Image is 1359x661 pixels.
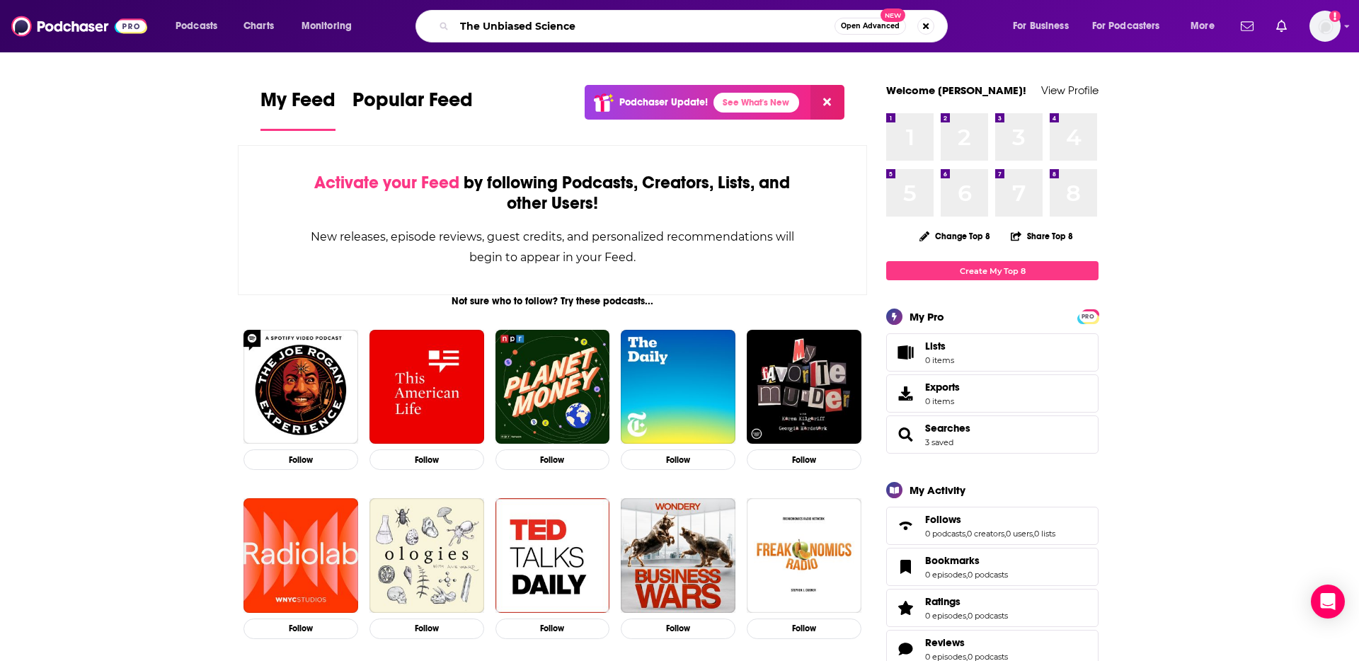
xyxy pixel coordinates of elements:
[495,498,610,613] img: TED Talks Daily
[309,173,796,214] div: by following Podcasts, Creators, Lists, and other Users!
[369,498,484,613] img: Ologies with Alie Ward
[891,639,919,659] a: Reviews
[891,425,919,444] a: Searches
[1034,529,1055,539] a: 0 lists
[234,15,282,38] a: Charts
[166,15,236,38] button: open menu
[1003,15,1086,38] button: open menu
[925,595,961,608] span: Ratings
[925,529,965,539] a: 0 podcasts
[314,172,459,193] span: Activate your Feed
[886,84,1026,97] a: Welcome [PERSON_NAME]!
[454,15,835,38] input: Search podcasts, credits, & more...
[243,619,358,639] button: Follow
[621,619,735,639] button: Follow
[1079,311,1096,321] a: PRO
[176,16,217,36] span: Podcasts
[1309,11,1341,42] button: Show profile menu
[886,374,1099,413] a: Exports
[968,611,1008,621] a: 0 podcasts
[1083,15,1181,38] button: open menu
[243,330,358,444] img: The Joe Rogan Experience
[925,570,966,580] a: 0 episodes
[619,96,708,108] p: Podchaser Update!
[495,449,610,470] button: Follow
[1033,529,1034,539] span: ,
[925,636,965,649] span: Reviews
[886,333,1099,372] a: Lists
[243,16,274,36] span: Charts
[1010,222,1074,250] button: Share Top 8
[966,611,968,621] span: ,
[967,529,1004,539] a: 0 creators
[260,88,336,131] a: My Feed
[835,18,906,35] button: Open AdvancedNew
[886,548,1099,586] span: Bookmarks
[621,498,735,613] img: Business Wars
[1329,11,1341,22] svg: Add a profile image
[925,396,960,406] span: 0 items
[925,611,966,621] a: 0 episodes
[621,449,735,470] button: Follow
[886,589,1099,627] span: Ratings
[925,340,954,352] span: Lists
[925,381,960,393] span: Exports
[747,498,861,613] img: Freakonomics Radio
[925,636,1008,649] a: Reviews
[369,449,484,470] button: Follow
[1013,16,1069,36] span: For Business
[925,554,1008,567] a: Bookmarks
[429,10,961,42] div: Search podcasts, credits, & more...
[925,437,953,447] a: 3 saved
[243,449,358,470] button: Follow
[925,554,980,567] span: Bookmarks
[841,23,900,30] span: Open Advanced
[910,310,944,323] div: My Pro
[713,93,799,113] a: See What's New
[968,570,1008,580] a: 0 podcasts
[292,15,370,38] button: open menu
[11,13,147,40] img: Podchaser - Follow, Share and Rate Podcasts
[891,557,919,577] a: Bookmarks
[881,8,906,22] span: New
[925,513,1055,526] a: Follows
[309,226,796,268] div: New releases, episode reviews, guest credits, and personalized recommendations will begin to appe...
[911,227,999,245] button: Change Top 8
[910,483,965,497] div: My Activity
[260,88,336,120] span: My Feed
[1092,16,1160,36] span: For Podcasters
[302,16,352,36] span: Monitoring
[886,261,1099,280] a: Create My Top 8
[495,330,610,444] img: Planet Money
[243,498,358,613] img: Radiolab
[891,598,919,618] a: Ratings
[1004,529,1006,539] span: ,
[352,88,473,120] span: Popular Feed
[369,330,484,444] img: This American Life
[747,330,861,444] img: My Favorite Murder with Karen Kilgariff and Georgia Hardstark
[891,516,919,536] a: Follows
[1006,529,1033,539] a: 0 users
[1191,16,1215,36] span: More
[925,513,961,526] span: Follows
[1271,14,1292,38] a: Show notifications dropdown
[925,595,1008,608] a: Ratings
[925,422,970,435] a: Searches
[352,88,473,131] a: Popular Feed
[925,355,954,365] span: 0 items
[965,529,967,539] span: ,
[925,340,946,352] span: Lists
[747,619,861,639] button: Follow
[495,619,610,639] button: Follow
